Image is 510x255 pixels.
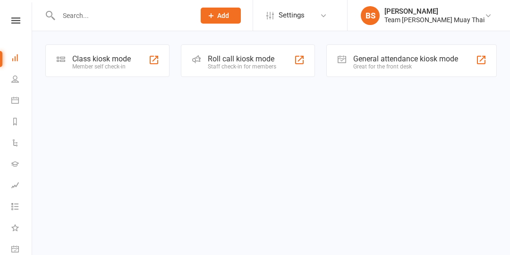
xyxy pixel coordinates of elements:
a: People [11,69,33,91]
div: [PERSON_NAME] [384,7,484,16]
div: Member self check-in [72,63,131,70]
div: Staff check-in for members [208,63,276,70]
div: Roll call kiosk mode [208,54,276,63]
button: Add [201,8,241,24]
a: Assessments [11,176,33,197]
a: What's New [11,218,33,239]
div: Class kiosk mode [72,54,131,63]
a: Calendar [11,91,33,112]
a: Reports [11,112,33,133]
span: Settings [279,5,305,26]
span: Add [217,12,229,19]
div: General attendance kiosk mode [353,54,458,63]
div: Great for the front desk [353,63,458,70]
input: Search... [56,9,188,22]
div: Team [PERSON_NAME] Muay Thai [384,16,484,24]
div: BS [361,6,380,25]
a: Dashboard [11,48,33,69]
